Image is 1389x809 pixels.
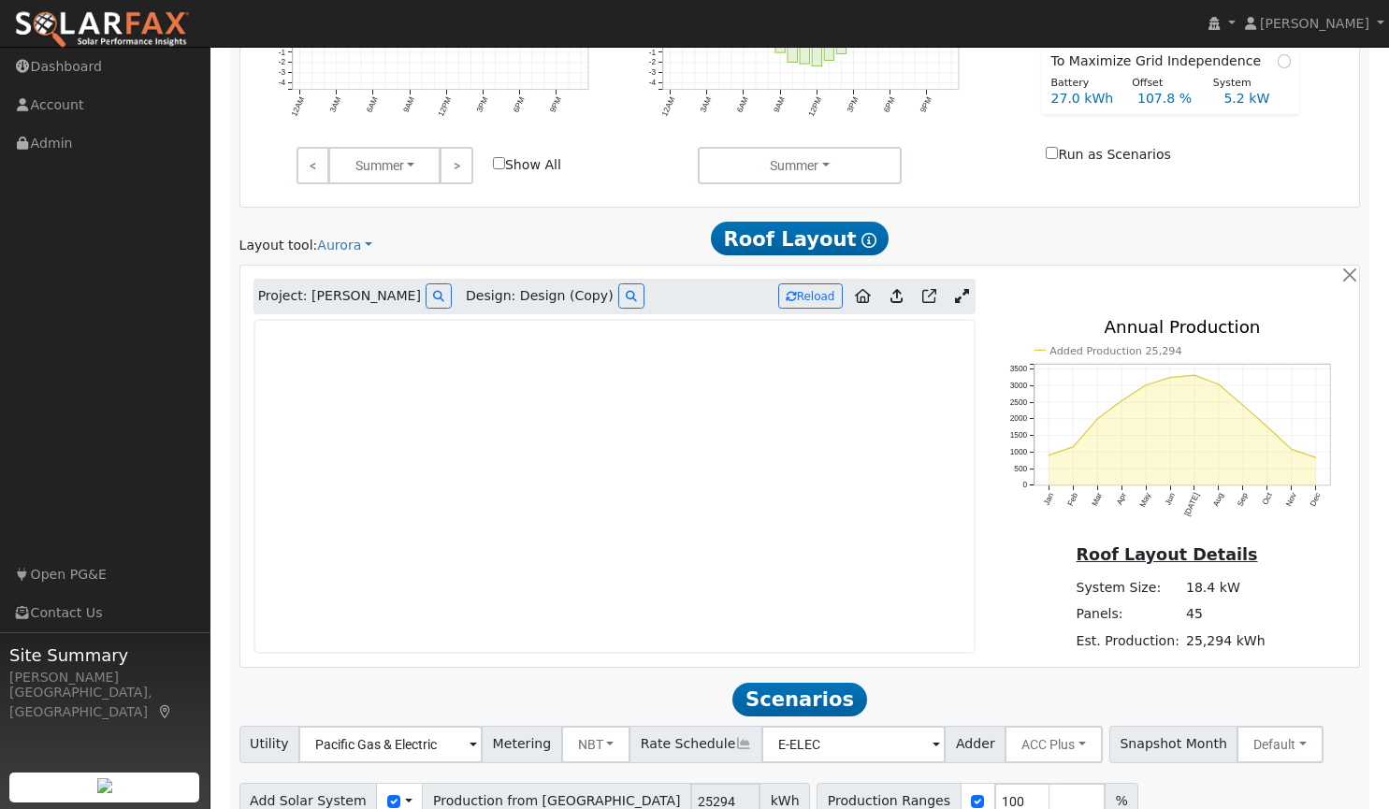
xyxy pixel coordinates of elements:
[1168,376,1171,379] circle: onclick=""
[1241,404,1244,407] circle: onclick=""
[328,147,441,184] button: Summer
[801,42,810,64] rect: onclick=""
[1163,491,1177,507] text: Jun
[789,42,798,62] rect: onclick=""
[699,95,714,114] text: 3AM
[1010,381,1028,390] text: 3000
[1237,726,1324,763] button: Default
[493,155,561,175] label: Show All
[861,233,876,248] i: Show Help
[1211,491,1225,508] text: Aug
[1236,491,1250,508] text: Sep
[659,95,676,118] text: 12AM
[1115,491,1129,506] text: Apr
[624,25,634,49] text: kWh
[1137,490,1152,508] text: May
[1214,89,1300,108] div: 5.2 kW
[1065,491,1079,508] text: Feb
[1010,447,1028,456] text: 1000
[1005,726,1103,763] button: ACC Plus
[735,95,750,114] text: 6AM
[298,726,483,763] input: Select a Utility
[440,147,472,184] a: >
[948,282,976,311] a: Expand Aurora window
[1046,145,1170,165] label: Run as Scenarios
[1144,383,1147,386] circle: onclick=""
[364,95,379,114] text: 6AM
[1109,726,1238,763] span: Snapshot Month
[482,726,562,763] span: Metering
[1014,464,1027,473] text: 500
[1127,89,1213,108] div: 107.8 %
[1193,373,1195,376] circle: onclick=""
[882,95,897,114] text: 6PM
[919,95,934,114] text: 9PM
[1047,454,1049,456] circle: onclick=""
[711,222,890,255] span: Roof Layout
[1041,491,1055,507] text: Jan
[278,57,285,66] text: -2
[1182,601,1268,628] td: 45
[883,282,910,311] a: Upload consumption to Aurora project
[1050,51,1268,71] span: To Maximize Grid Independence
[1077,545,1258,564] u: Roof Layout Details
[97,778,112,793] img: retrieve
[1182,628,1268,654] td: 25,294 kWh
[1182,575,1268,601] td: 18.4 kW
[258,286,421,306] span: Project: [PERSON_NAME]
[317,236,372,255] a: Aurora
[1022,480,1027,489] text: 0
[297,147,329,184] a: <
[807,95,824,118] text: 12PM
[1041,89,1127,108] div: 27.0 kWh
[1010,430,1028,440] text: 1500
[1266,425,1268,427] circle: onclick=""
[1095,417,1098,420] circle: onclick=""
[14,10,190,50] img: SolarFax
[698,147,903,184] button: Summer
[466,286,614,306] span: Design: Design (Copy)
[1049,344,1181,356] text: Added Production 25,294
[1010,413,1028,423] text: 2000
[1203,76,1284,92] div: System
[847,282,878,311] a: Aurora to Home
[1073,575,1182,601] td: System Size:
[732,683,866,716] span: Scenarios
[9,683,200,722] div: [GEOGRAPHIC_DATA], [GEOGRAPHIC_DATA]
[512,95,527,114] text: 6PM
[837,42,846,53] rect: onclick=""
[1010,364,1028,373] text: 3500
[157,704,174,719] a: Map
[9,643,200,668] span: Site Summary
[1122,76,1204,92] div: Offset
[1105,317,1261,337] text: Annual Production
[1073,601,1182,628] td: Panels:
[825,42,834,60] rect: onclick=""
[846,95,861,114] text: 3PM
[649,57,657,66] text: -2
[474,95,489,114] text: 3PM
[915,282,944,311] a: Open in Aurora
[761,726,946,763] input: Select a Rate Schedule
[1120,399,1122,402] circle: onclick=""
[945,726,1006,763] span: Adder
[289,95,306,118] text: 12AM
[1041,76,1122,92] div: Battery
[493,157,505,169] input: Show All
[239,238,318,253] span: Layout tool:
[778,283,843,309] button: Reload
[776,42,786,52] rect: onclick=""
[278,47,285,56] text: -1
[1071,445,1074,448] circle: onclick=""
[436,95,453,118] text: 12PM
[629,726,762,763] span: Rate Schedule
[649,67,657,77] text: -3
[1073,628,1182,654] td: Est. Production:
[278,67,285,77] text: -3
[327,95,342,114] text: 3AM
[1182,491,1201,517] text: [DATE]
[1284,490,1299,507] text: Nov
[548,95,563,114] text: 9PM
[649,78,657,87] text: -4
[649,47,657,56] text: -1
